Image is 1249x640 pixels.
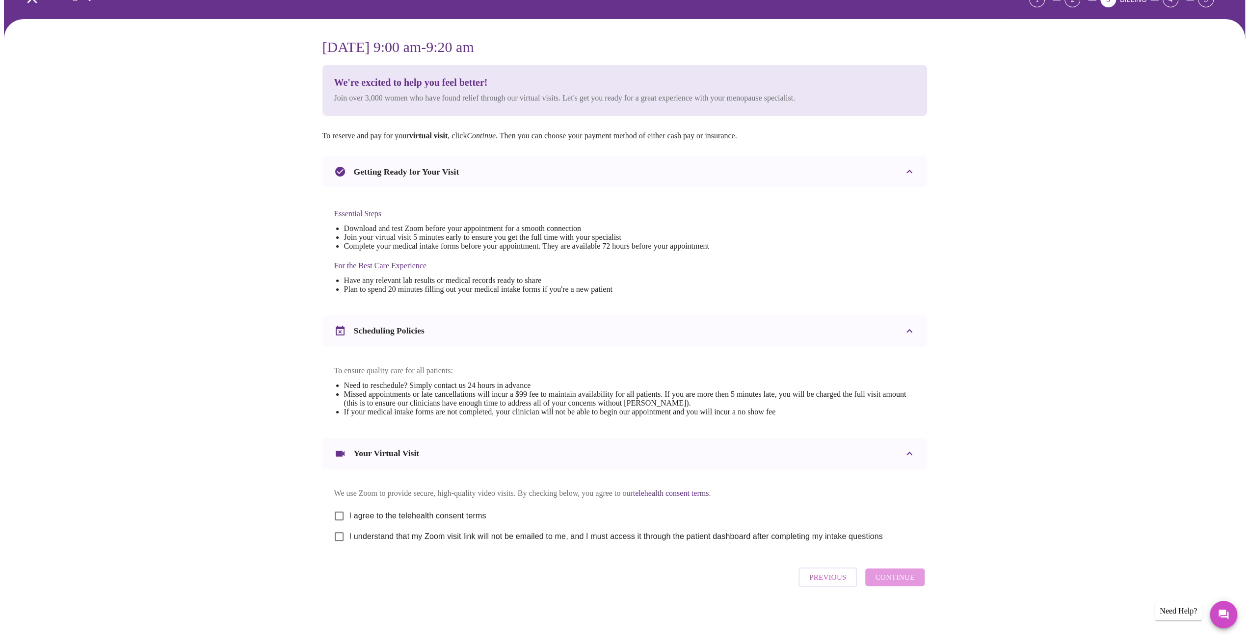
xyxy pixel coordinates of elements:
h3: Your Virtual Visit [354,448,420,459]
li: Plan to spend 20 minutes filling out your medical intake forms if you're a new patient [344,285,709,294]
span: Previous [809,571,846,584]
li: Complete your medical intake forms before your appointment. They are available 72 hours before yo... [344,242,709,251]
li: Need to reschedule? Simply contact us 24 hours in advance [344,381,915,390]
div: Need Help? [1155,602,1202,620]
p: We use Zoom to provide secure, high-quality video visits. By checking below, you agree to our . [334,489,915,498]
span: I agree to the telehealth consent terms [349,510,486,522]
h3: [DATE] 9:00 am - 9:20 am [322,39,927,55]
a: telehealth consent terms [633,489,709,497]
h3: We're excited to help you feel better! [334,77,796,88]
div: Getting Ready for Your Visit [322,156,927,187]
h3: Getting Ready for Your Visit [354,167,459,177]
li: Download and test Zoom before your appointment for a smooth connection [344,224,709,233]
span: I understand that my Zoom visit link will not be emailed to me, and I must access it through the ... [349,531,883,542]
h3: Scheduling Policies [354,326,425,336]
h4: Essential Steps [334,209,709,218]
p: Join over 3,000 women who have found relief through our virtual visits. Let's get you ready for a... [334,92,796,104]
div: Scheduling Policies [322,315,927,347]
li: Missed appointments or late cancellations will incur a $99 fee to maintain availability for all p... [344,390,915,408]
li: Have any relevant lab results or medical records ready to share [344,276,709,285]
li: Join your virtual visit 5 minutes early to ensure you get the full time with your specialist [344,233,709,242]
button: Previous [798,567,857,587]
button: Messages [1210,601,1237,628]
p: To ensure quality care for all patients: [334,366,915,375]
div: Your Virtual Visit [322,438,927,469]
h4: For the Best Care Experience [334,261,709,270]
strong: virtual visit [409,131,448,140]
em: Continue [467,131,496,140]
li: If your medical intake forms are not completed, your clinician will not be able to begin our appo... [344,408,915,416]
p: To reserve and pay for your , click . Then you can choose your payment method of either cash pay ... [322,131,927,140]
